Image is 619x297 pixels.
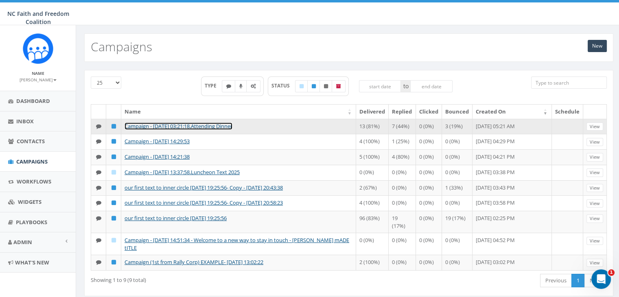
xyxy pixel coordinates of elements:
th: Bounced [442,105,472,119]
td: 0 (0%) [389,165,416,180]
a: Campaign - [DATE] 13:37:58.Luncheon Text 2025 [125,168,240,176]
input: Type to search [531,76,607,89]
td: 0 (0%) [442,149,472,165]
i: Text SMS [96,154,101,159]
a: View [586,259,603,267]
a: our first text to inner circle [DATE] 19:25:56- Copy - [DATE] 20:43:38 [125,184,283,191]
i: Text SMS [96,260,101,265]
label: Published [307,80,320,92]
i: Published [112,260,116,265]
a: our first text to inner circle [DATE] 19:25:56- Copy - [DATE] 20:58:23 [125,199,283,206]
td: [DATE] 03:38 PM [472,165,552,180]
td: 0 (0%) [442,233,472,255]
td: 3 (19%) [442,119,472,134]
i: Published [112,200,116,205]
td: [DATE] 04:52 PM [472,233,552,255]
i: Draft [300,84,304,89]
a: View [586,168,603,177]
th: Replied [389,105,416,119]
i: Text SMS [226,84,231,89]
span: Widgets [18,198,42,205]
div: Showing 1 to 9 (9 total) [91,273,299,284]
i: Published [312,84,316,89]
td: 0 (0%) [442,165,472,180]
td: 0 (0%) [416,119,442,134]
td: 4 (80%) [389,149,416,165]
td: 19 (17%) [442,211,472,233]
i: Unpublished [324,84,328,89]
a: Campaign - [DATE] 14:29:53 [125,138,190,145]
i: Ringless Voice Mail [239,84,243,89]
span: STATUS [271,82,295,89]
td: 1 (25%) [389,134,416,149]
a: 1 [571,274,585,287]
a: View [586,214,603,223]
span: to [401,80,410,92]
td: [DATE] 03:58 PM [472,195,552,211]
a: View [586,153,603,162]
i: Published [112,139,116,144]
a: Next [584,274,607,287]
td: 0 (0%) [389,233,416,255]
a: [PERSON_NAME] [20,76,57,83]
td: 0 (0%) [442,134,472,149]
span: Workflows [17,178,51,185]
i: Text SMS [96,124,101,129]
span: TYPE [205,82,222,89]
td: [DATE] 05:21 AM [472,119,552,134]
td: [DATE] 02:25 PM [472,211,552,233]
img: Rally_Corp_Icon.png [23,33,53,64]
i: Text SMS [96,238,101,243]
i: Draft [112,238,116,243]
td: 0 (0%) [416,180,442,196]
td: 0 (0%) [416,134,442,149]
i: Published [112,154,116,159]
td: 0 (0%) [389,180,416,196]
a: View [586,237,603,245]
td: 19 (17%) [389,211,416,233]
small: Name [32,70,44,76]
td: 96 (83%) [356,211,389,233]
th: Schedule [552,105,583,119]
i: Draft [112,170,116,175]
th: Name: activate to sort column ascending [121,105,356,119]
td: 0 (0%) [416,233,442,255]
td: 0 (0%) [416,211,442,233]
a: Campaign (1st from Rally Corp) EXAMPLE- [DATE] 13:02:22 [125,258,263,266]
input: start date [359,80,401,92]
h2: Campaigns [91,40,152,53]
i: Published [112,185,116,190]
span: Admin [13,238,32,246]
td: 4 (100%) [356,195,389,211]
td: 2 (100%) [356,255,389,270]
td: 2 (67%) [356,180,389,196]
th: Created On: activate to sort column ascending [472,105,552,119]
td: 0 (0%) [356,165,389,180]
td: 5 (100%) [356,149,389,165]
td: 0 (0%) [416,149,442,165]
i: Text SMS [96,170,101,175]
td: [DATE] 04:29 PM [472,134,552,149]
td: 0 (0%) [442,195,472,211]
a: our first text to inner circle [DATE] 19:25:56 [125,214,227,222]
th: Delivered [356,105,389,119]
i: Automated Message [251,84,256,89]
span: Campaigns [16,158,48,165]
span: Dashboard [16,97,50,105]
i: Text SMS [96,216,101,221]
input: end date [410,80,453,92]
a: Campaign - [DATE] 14:21:38 [125,153,190,160]
span: Playbooks [16,218,47,226]
td: 0 (0%) [389,195,416,211]
a: Previous [540,274,572,287]
a: View [586,122,603,131]
label: Automated Message [246,80,260,92]
td: 7 (44%) [389,119,416,134]
label: Text SMS [222,80,236,92]
td: 0 (0%) [416,165,442,180]
i: Text SMS [96,185,101,190]
td: 0 (0%) [389,255,416,270]
i: Published [112,216,116,221]
td: [DATE] 04:21 PM [472,149,552,165]
label: Draft [295,80,308,92]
